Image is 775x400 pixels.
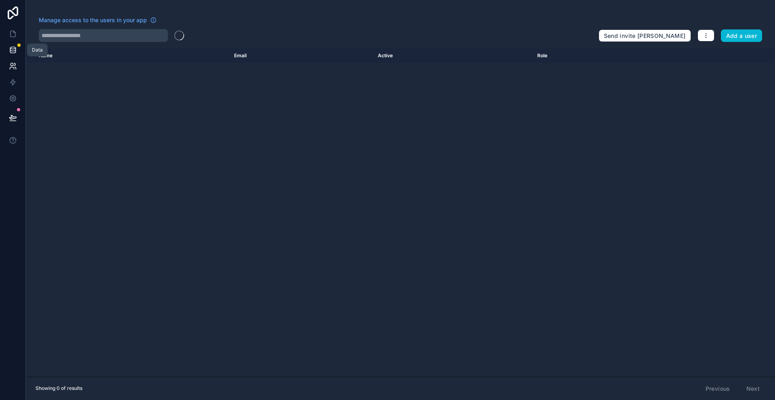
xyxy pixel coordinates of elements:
[39,16,147,24] span: Manage access to the users in your app
[39,16,157,24] a: Manage access to the users in your app
[373,48,532,63] th: Active
[721,29,762,42] button: Add a user
[599,29,691,42] button: Send invite [PERSON_NAME]
[26,48,229,63] th: Name
[229,48,373,63] th: Email
[532,48,660,63] th: Role
[36,385,82,392] span: Showing 0 of results
[26,48,775,377] div: scrollable content
[32,47,43,53] div: Data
